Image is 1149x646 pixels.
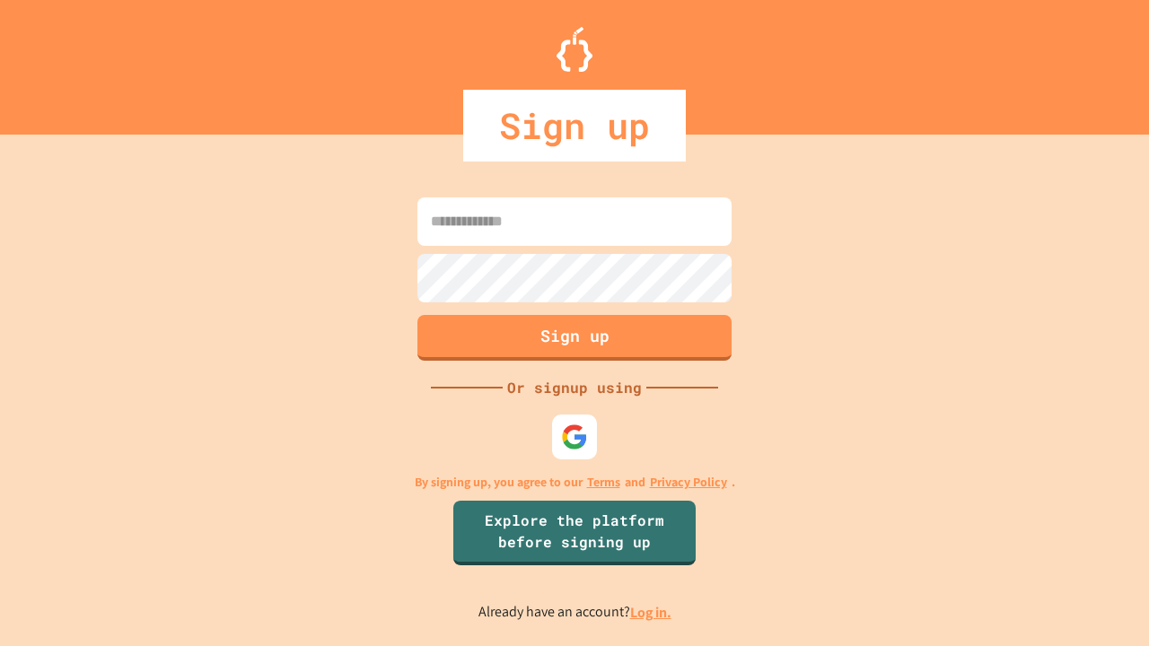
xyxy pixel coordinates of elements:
[478,601,671,624] p: Already have an account?
[561,423,588,450] img: google-icon.svg
[557,27,592,72] img: Logo.svg
[650,473,727,492] a: Privacy Policy
[453,501,696,565] a: Explore the platform before signing up
[587,473,620,492] a: Terms
[417,315,732,361] button: Sign up
[630,603,671,622] a: Log in.
[503,377,646,398] div: Or signup using
[463,90,686,161] div: Sign up
[415,473,735,492] p: By signing up, you agree to our and .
